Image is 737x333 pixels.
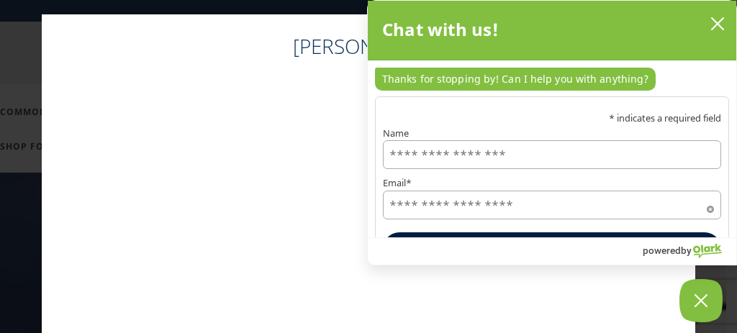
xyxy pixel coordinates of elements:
[375,68,656,91] p: Thanks for stopping by! Can I help you with anything?
[382,15,499,44] h2: Chat with us!
[643,238,736,265] a: Powered by Olark
[681,241,692,260] span: by
[383,140,721,169] input: Name
[383,191,721,219] input: Email
[643,241,681,260] span: powered
[706,13,729,35] button: close chatbox
[383,114,721,123] p: * indicates a required field
[383,232,721,265] button: Start chatting
[679,279,723,322] button: Close Chatbox
[383,129,721,138] label: Name
[56,32,680,68] h4: [PERSON_NAME]
[383,178,721,188] label: Email*
[707,203,714,210] span: Required field
[368,60,736,96] div: chat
